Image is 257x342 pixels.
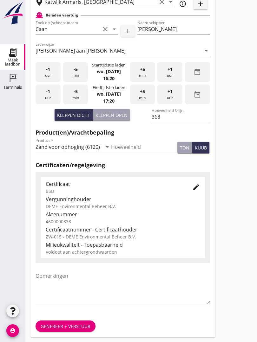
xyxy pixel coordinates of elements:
h2: Beladen vaartuig [46,12,78,18]
div: min [63,85,88,104]
div: Terminals [3,85,22,89]
div: ZW-015 - DEME Environmental Beheer B.V. [46,233,200,240]
strong: wo. [DATE] [97,68,121,74]
input: Hoeveelheid [111,142,178,152]
input: Product * [36,142,102,152]
span: +5 [140,66,145,73]
span: -1 [46,66,50,73]
div: uur [36,85,61,104]
div: BSB [46,188,182,194]
div: min [130,62,155,82]
div: Certificaat [46,180,182,188]
i: date_range [194,68,201,76]
h2: Certificaten/regelgeving [36,161,210,169]
i: arrow_drop_down [202,47,210,54]
div: DEME Environmental Beheer B.V. [46,203,200,210]
i: arrow_drop_down [103,143,111,151]
span: -1 [46,88,50,95]
div: 4600000838 [46,218,200,225]
i: account_circle [6,324,19,337]
strong: 17:20 [103,98,115,104]
i: arrow_drop_down [110,25,118,33]
div: Milieukwaliteit - Toepasbaarheid [46,241,200,249]
div: uur [157,62,182,82]
strong: wo. [DATE] [97,91,121,97]
div: Genereer + verstuur [41,323,90,330]
div: Aktenummer [46,211,200,218]
div: kuub [195,144,207,151]
div: Voldoet aan achtergrondwaarden [46,249,200,255]
i: edit [192,183,200,191]
h2: Product(en)/vrachtbepaling [36,128,210,137]
div: Starttijdstip laden [92,62,126,68]
button: Kleppen dicht [55,109,93,121]
div: uur [157,85,182,104]
div: [PERSON_NAME] aan [PERSON_NAME] [36,48,126,54]
div: Certificaatnummer - Certificaathouder [46,226,200,233]
span: -5 [74,66,78,73]
span: +5 [140,88,145,95]
button: Kleppen open [93,109,130,121]
i: add [124,27,132,35]
i: clear [102,25,109,33]
textarea: Opmerkingen [36,271,210,304]
input: Hoeveelheid 0-lijn [152,112,210,122]
div: Eindtijdstip laden [93,85,125,91]
button: ton [177,142,192,153]
div: min [63,62,88,82]
span: +1 [168,88,173,95]
span: -5 [74,88,78,95]
div: min [130,85,155,104]
img: logo-small.a267ee39.svg [1,2,24,25]
span: +1 [168,66,173,73]
div: uur [36,62,61,82]
strong: 16:20 [103,75,115,81]
i: date_range [194,91,201,98]
input: Naam schipper [137,24,210,34]
div: Kleppen open [96,112,128,118]
div: Kleppen dicht [57,112,90,118]
input: Zoek op (scheeps)naam [36,24,100,34]
button: Genereer + verstuur [36,320,96,332]
button: kuub [192,142,209,153]
div: Vergunninghouder [46,195,200,203]
div: ton [180,144,189,151]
